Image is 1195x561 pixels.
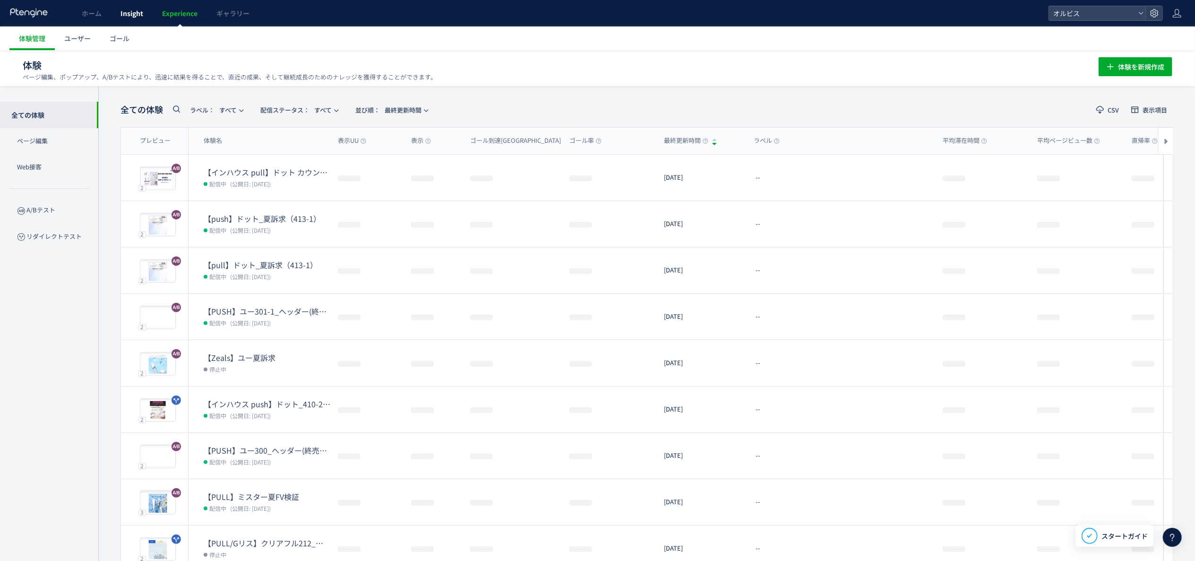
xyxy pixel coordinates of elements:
span: Experience [162,9,198,18]
span: 体験管理 [19,34,45,43]
span: ゴール [110,34,129,43]
span: ホーム [82,9,102,18]
span: ギャラリー [216,9,249,18]
span: スタートガイド [1101,531,1148,541]
span: ユーザー [64,34,91,43]
span: Insight [120,9,143,18]
span: オルビス [1050,6,1135,20]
